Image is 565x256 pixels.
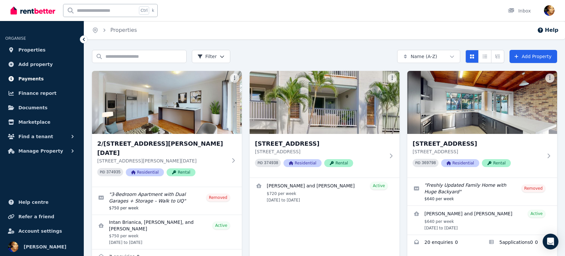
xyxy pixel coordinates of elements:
[411,53,437,60] span: Name (A-Z)
[192,50,230,63] button: Filter
[5,144,79,158] button: Manage Property
[537,26,558,34] button: Help
[5,196,79,209] a: Help centre
[167,168,195,176] span: Rental
[5,43,79,56] a: Properties
[18,213,54,221] span: Refer a friend
[5,36,26,41] span: ORGANISE
[544,5,554,16] img: Lauren Epps
[5,224,79,238] a: Account settings
[407,235,482,251] a: Enquiries for 31 Sirus St, Eagleby
[18,46,46,54] span: Properties
[5,116,79,129] a: Marketplace
[397,50,460,63] button: Name (A-Z)
[92,71,242,187] a: 2/179 Sir Fred Schonell Dr, St Lucia2/[STREET_ADDRESS][PERSON_NAME] [DATE][STREET_ADDRESS][PERSON...
[478,50,491,63] button: Compact list view
[92,71,242,134] img: 2/179 Sir Fred Schonell Dr, St Lucia
[18,118,50,126] span: Marketplace
[84,21,145,39] nav: Breadcrumb
[491,50,504,63] button: Expanded list view
[255,148,385,155] p: [STREET_ADDRESS]
[388,74,397,83] button: More options
[92,215,242,249] a: View details for Intan Brianica, Silu Di, and Mazaya Azelia
[5,87,79,100] a: Finance report
[110,27,137,33] a: Properties
[250,71,399,134] img: 5/38 Collingwood St, Paddington
[250,71,399,178] a: 5/38 Collingwood St, Paddington[STREET_ADDRESS][STREET_ADDRESS]PID 374938ResidentialRental
[152,8,154,13] span: k
[18,104,48,112] span: Documents
[18,147,63,155] span: Manage Property
[407,178,557,205] a: Edit listing: Freshly Updated Family Home with Huge Backyard
[465,50,504,63] div: View options
[92,187,242,215] a: Edit listing: 3-Bedroom Apartment with Dual Garages + Storage – Walk to UQ
[5,101,79,114] a: Documents
[5,72,79,85] a: Payments
[465,50,479,63] button: Card view
[18,198,49,206] span: Help centre
[283,159,322,167] span: Residential
[5,210,79,223] a: Refer a friend
[407,71,557,134] img: 31 Sirus St, Eagleby
[5,130,79,143] button: Find a tenant
[24,243,66,251] span: [PERSON_NAME]
[407,71,557,178] a: 31 Sirus St, Eagleby[STREET_ADDRESS][STREET_ADDRESS]PID 369798ResidentialRental
[264,161,278,165] code: 374938
[197,53,217,60] span: Filter
[250,178,399,207] a: View details for Anthony Kleidon and Scott Robson
[482,235,557,251] a: Applications for 31 Sirus St, Eagleby
[126,168,164,176] span: Residential
[545,74,554,83] button: More options
[422,161,436,165] code: 369798
[100,170,105,174] small: PID
[324,159,353,167] span: Rental
[18,60,53,68] span: Add property
[441,159,479,167] span: Residential
[543,234,558,249] div: Open Intercom Messenger
[255,139,385,148] h3: [STREET_ADDRESS]
[407,206,557,235] a: View details for Jack Lewis and Emily Andrews
[258,161,263,165] small: PID
[18,227,62,235] span: Account settings
[508,8,531,14] div: Inbox
[139,6,149,15] span: Ctrl
[8,242,18,252] img: Lauren Epps
[415,161,420,165] small: PID
[18,75,44,83] span: Payments
[230,74,239,83] button: More options
[97,139,227,158] h3: 2/[STREET_ADDRESS][PERSON_NAME] [DATE]
[18,133,53,140] span: Find a tenant
[106,170,121,175] code: 374935
[11,6,55,15] img: RentBetter
[509,50,557,63] a: Add Property
[5,58,79,71] a: Add property
[413,139,543,148] h3: [STREET_ADDRESS]
[482,159,511,167] span: Rental
[413,148,543,155] p: [STREET_ADDRESS]
[97,158,227,164] p: [STREET_ADDRESS][PERSON_NAME][DATE]
[18,89,56,97] span: Finance report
